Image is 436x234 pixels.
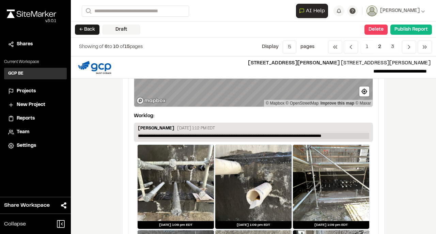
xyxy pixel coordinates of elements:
[296,4,331,18] div: Open AI Assistant
[283,41,296,53] button: 5
[8,101,63,109] a: New Project
[105,45,108,49] span: 6
[8,88,63,95] a: Projects
[8,142,63,150] a: Settings
[138,221,214,229] div: [DATE] 1:09 pm EDT
[215,144,292,229] a: [DATE] 1:09 pm EDT
[306,7,325,15] span: AI Help
[355,101,371,106] a: Maxar
[82,5,94,17] button: Search
[136,97,166,105] a: Mapbox logo
[390,25,432,35] button: Publish Report
[380,7,420,15] span: [PERSON_NAME]
[293,144,370,229] a: [DATE] 1:09 pm EDT
[17,115,35,122] span: Reports
[4,201,50,209] span: Share Workspace
[300,43,314,51] p: page s
[293,221,369,229] div: [DATE] 1:09 pm EDT
[8,71,24,77] h3: GCP BE
[266,101,284,106] a: Mapbox
[386,41,399,53] span: 3
[7,18,56,24] div: Oh geez...please don't...
[177,125,215,131] p: [DATE] 1:12 PM EDT
[79,43,143,51] p: to of pages
[4,59,67,65] p: Current Workspace
[364,25,388,35] button: Delete
[215,221,292,229] div: [DATE] 1:09 pm EDT
[17,142,36,150] span: Settings
[8,41,63,48] a: Shares
[138,125,174,133] p: [PERSON_NAME]
[321,101,354,106] a: Map feedback
[76,59,113,76] img: file
[359,87,369,96] button: Find my location
[373,41,386,53] span: 2
[113,45,119,49] span: 10
[248,61,340,65] span: [STREET_ADDRESS][PERSON_NAME]
[124,45,130,49] span: 15
[8,128,63,136] a: Team
[102,25,140,35] div: Draft
[296,4,328,18] button: Open AI Assistant
[134,112,154,120] p: Worklog:
[17,101,45,109] span: New Project
[137,144,214,229] a: [DATE] 1:09 pm EDT
[79,45,105,49] span: Showing of
[8,115,63,122] a: Reports
[361,41,373,53] span: 1
[4,220,26,228] span: Collapse
[75,25,99,35] button: ← Back
[17,41,33,48] span: Shares
[286,101,319,106] a: OpenStreetMap
[17,128,29,136] span: Team
[367,5,425,16] button: [PERSON_NAME]
[262,43,279,51] p: Display
[118,60,431,67] p: [STREET_ADDRESS][PERSON_NAME]
[367,5,377,16] img: User
[17,88,36,95] span: Projects
[7,10,56,18] img: rebrand.png
[328,41,432,53] nav: Navigation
